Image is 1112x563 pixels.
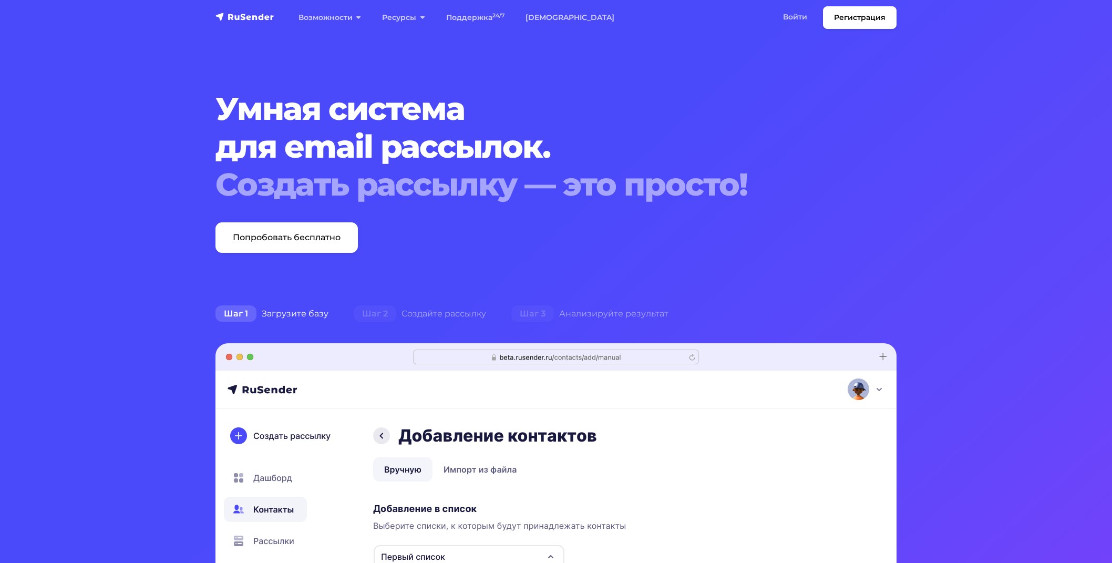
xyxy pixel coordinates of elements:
a: Регистрация [823,6,897,29]
sup: 24/7 [492,12,504,19]
a: [DEMOGRAPHIC_DATA] [515,7,625,28]
div: Анализируйте результат [499,303,681,324]
span: Шаг 3 [511,305,554,322]
a: Попробовать бесплатно [215,222,358,253]
div: Создайте рассылку [341,303,499,324]
h1: Умная система для email рассылок. [215,90,839,203]
a: Ресурсы [372,7,435,28]
img: RuSender [215,12,274,22]
span: Шаг 2 [354,305,396,322]
div: Загрузите базу [203,303,341,324]
span: Шаг 1 [215,305,256,322]
a: Поддержка24/7 [436,7,515,28]
a: Войти [773,6,818,28]
a: Возможности [288,7,372,28]
div: Создать рассылку — это просто! [215,166,839,203]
